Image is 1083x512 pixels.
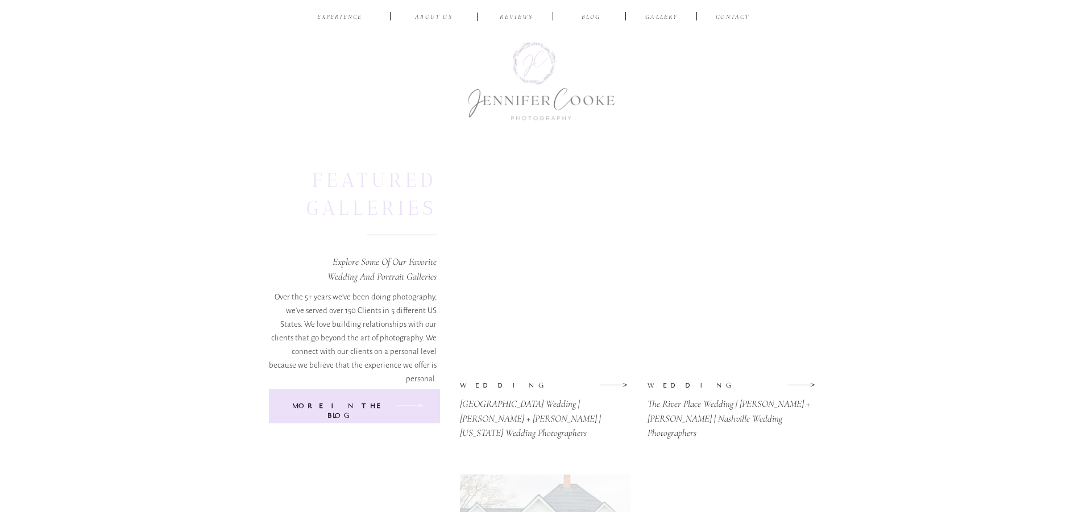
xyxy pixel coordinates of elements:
a: EXPERIENCE [313,13,367,23]
a: more in the BlOG [286,401,391,412]
a: Gallery [643,13,681,23]
a: reviews [489,13,543,23]
a: ABOUT US [407,13,461,23]
p: Explore some of Our favorite wedding and portrait galleries [309,255,437,282]
p: wedding [648,381,692,389]
p: wedding [460,381,503,389]
h2: FEATURED GALLERIES [263,166,437,222]
p: Over the 5+ years we've been doing photography, we've served over 150 Clients in 5 different US S... [266,290,437,373]
a: BLOG [573,13,609,23]
a: [GEOGRAPHIC_DATA] Wedding | [PERSON_NAME] + [PERSON_NAME] | [US_STATE] Wedding Photographers [460,397,626,424]
b: more in the BlOG [292,402,384,419]
a: CONTACT [714,13,752,23]
a: The River Place Wedding | [PERSON_NAME] + [PERSON_NAME] | Nashville Wedding Photographers [648,397,814,424]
